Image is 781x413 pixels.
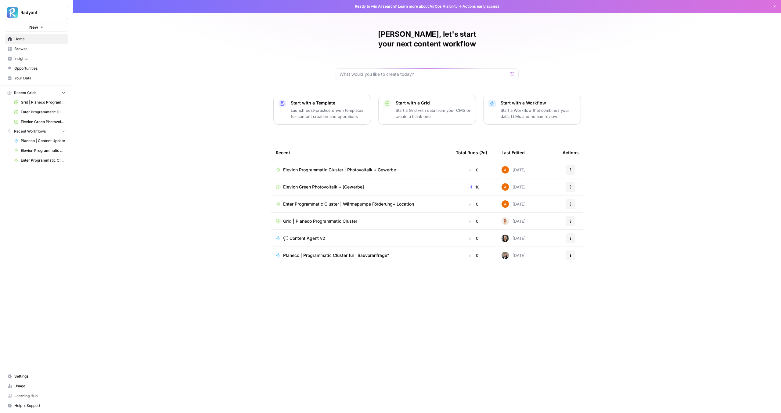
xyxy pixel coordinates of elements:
span: Browse [14,46,65,52]
button: Recent Grids [5,88,68,97]
span: Insights [14,56,65,61]
img: vbiw2zl0utsjnsljt7n0xx40yx3a [502,217,509,225]
span: Grid | Planeco Programmatic Cluster [283,218,357,224]
a: Elevion Green Photovoltaik + [Gewerbe] [276,184,446,190]
h1: [PERSON_NAME], let's start your next content workflow [336,29,519,49]
img: nsz7ygi684te8j3fjxnecco2tbkp [502,235,509,242]
span: Opportunities [14,66,65,71]
span: Home [14,36,65,42]
a: Elevion Programmatic Cluster | Photovoltaik + Gewerbe [11,146,68,155]
button: New [5,23,68,32]
a: Your Data [5,73,68,83]
a: Insights [5,54,68,64]
span: Enter Programmatic Cluster | Wärmepumpe Förderung+ Location [21,158,65,163]
span: Usage [14,383,65,389]
img: 71t3y95cntpszi420laan1tvhrtk [502,183,509,191]
span: Actions early access [462,4,499,9]
p: Start a Workflow that combines your data, LLMs and human review [501,107,576,119]
a: Grid | Planeco Programmatic Cluster [11,97,68,107]
button: Start with a GridStart a Grid with data from your CMS or create a blank one [378,95,476,125]
span: Settings [14,374,65,379]
div: [DATE] [502,217,526,225]
a: 💬 Content Agent v2 [276,235,446,241]
span: Radyant [20,9,57,16]
input: What would you like to create today? [340,71,507,77]
span: Ready to win AI search? about AirOps Visibility [355,4,458,9]
a: Browse [5,44,68,54]
span: Elevion Programmatic Cluster | Photovoltaik + Gewerbe [21,148,65,153]
div: 0 [456,218,492,224]
a: Usage [5,381,68,391]
span: Your Data [14,75,65,81]
button: Workspace: Radyant [5,5,68,20]
span: Grid | Planeco Programmatic Cluster [21,100,65,105]
p: Start with a Grid [396,100,471,106]
span: 💬 Content Agent v2 [283,235,325,241]
img: 71t3y95cntpszi420laan1tvhrtk [502,166,509,174]
span: Recent Grids [14,90,36,96]
div: Actions [563,144,579,161]
p: Start with a Workflow [501,100,576,106]
span: Recent Workflows [14,129,46,134]
div: [DATE] [502,183,526,191]
div: [DATE] [502,235,526,242]
p: Start with a Template [291,100,366,106]
a: Planeco | Programmatic Cluster für "Bauvoranfrage" [276,252,446,258]
button: Recent Workflows [5,127,68,136]
button: Start with a TemplateLaunch best-practice driven templates for content creation and operations [273,95,371,125]
span: Enter Programmatic Cluster Wärmepumpe Förderung + Local [21,109,65,115]
span: Elevion Programmatic Cluster | Photovoltaik + Gewerbe [283,167,396,173]
div: 10 [456,184,492,190]
div: [DATE] [502,252,526,259]
a: Enter Programmatic Cluster | Wärmepumpe Förderung+ Location [276,201,446,207]
a: Opportunities [5,64,68,73]
a: Grid | Planeco Programmatic Cluster [276,218,446,224]
p: Start a Grid with data from your CMS or create a blank one [396,107,471,119]
a: Learning Hub [5,391,68,401]
img: 71t3y95cntpszi420laan1tvhrtk [502,200,509,208]
div: 0 [456,235,492,241]
a: Elevion Programmatic Cluster | Photovoltaik + Gewerbe [276,167,446,173]
a: Planeco | Content Update [11,136,68,146]
span: Help + Support [14,403,65,408]
div: 0 [456,201,492,207]
span: Planeco | Programmatic Cluster für "Bauvoranfrage" [283,252,389,258]
a: Learn more [398,4,418,9]
span: Elevion Green Photovoltaik + [Gewerbe] [283,184,364,190]
span: Planeco | Content Update [21,138,65,144]
a: Home [5,34,68,44]
img: Radyant Logo [7,7,18,18]
div: 0 [456,252,492,258]
div: [DATE] [502,166,526,174]
a: Enter Programmatic Cluster | Wärmepumpe Förderung+ Location [11,155,68,165]
div: Recent [276,144,446,161]
span: Learning Hub [14,393,65,399]
p: Launch best-practice driven templates for content creation and operations [291,107,366,119]
span: New [29,24,38,30]
div: Last Edited [502,144,525,161]
a: Elevion Green Photovoltaik + [Gewerbe] [11,117,68,127]
a: Enter Programmatic Cluster Wärmepumpe Förderung + Local [11,107,68,117]
img: ecpvl7mahf9b6ie0ga0hs1zzfa5z [502,252,509,259]
span: Elevion Green Photovoltaik + [Gewerbe] [21,119,65,125]
button: Start with a WorkflowStart a Workflow that combines your data, LLMs and human review [483,95,581,125]
a: Settings [5,371,68,381]
button: Help + Support [5,401,68,411]
div: 0 [456,167,492,173]
div: [DATE] [502,200,526,208]
span: Enter Programmatic Cluster | Wärmepumpe Förderung+ Location [283,201,414,207]
div: Total Runs (7d) [456,144,487,161]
